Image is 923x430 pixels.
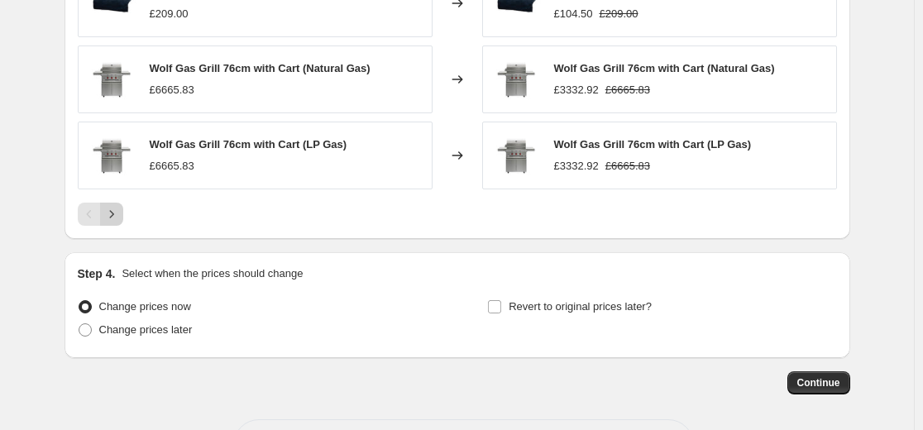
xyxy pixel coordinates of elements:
[87,131,136,180] img: wolf-gas-grill-76cm-with-cart-4344714_80x.jpg
[554,82,599,98] div: £3332.92
[600,6,638,22] strike: £209.00
[797,376,840,389] span: Continue
[605,158,650,174] strike: £6665.83
[150,138,347,150] span: Wolf Gas Grill 76cm with Cart (LP Gas)
[150,82,194,98] div: £6665.83
[554,6,593,22] div: £104.50
[554,138,752,150] span: Wolf Gas Grill 76cm with Cart (LP Gas)
[150,62,371,74] span: Wolf Gas Grill 76cm with Cart (Natural Gas)
[787,371,850,394] button: Continue
[99,300,191,313] span: Change prices now
[150,6,189,22] div: £209.00
[554,62,775,74] span: Wolf Gas Grill 76cm with Cart (Natural Gas)
[605,82,650,98] strike: £6665.83
[491,131,541,180] img: wolf-gas-grill-76cm-with-cart-4344714_80x.jpg
[78,265,116,282] h2: Step 4.
[491,55,541,104] img: wolf-gas-grill-76cm-with-cart-4344714_80x.jpg
[99,323,193,336] span: Change prices later
[100,203,123,226] button: Next
[150,158,194,174] div: £6665.83
[78,203,123,226] nav: Pagination
[87,55,136,104] img: wolf-gas-grill-76cm-with-cart-4344714_80x.jpg
[122,265,303,282] p: Select when the prices should change
[554,158,599,174] div: £3332.92
[509,300,652,313] span: Revert to original prices later?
